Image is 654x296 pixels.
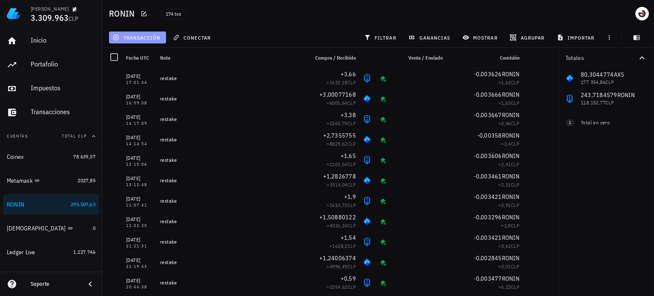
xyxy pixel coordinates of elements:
span: 1628,2 [332,243,347,249]
div: Totales [565,55,637,61]
span: RONIN [502,193,519,201]
span: ≈ [501,141,519,147]
div: restake [160,198,301,204]
span: 295.507,63 [71,201,95,207]
div: [DATE] [126,174,153,183]
div: Transacciones [31,108,95,116]
button: importar [553,32,600,43]
span: ≈ [327,79,356,86]
span: +1,9 [344,193,356,201]
span: CLP [347,79,356,86]
span: 4926,24 [330,222,347,229]
button: mostrar [459,32,503,43]
span: CLP [347,263,356,270]
a: Ledger Live 1.227.746 [3,242,99,262]
span: 1,62 [501,79,511,86]
span: RONIN [502,254,519,262]
span: CLP [69,15,78,23]
a: Impuestos [3,78,99,99]
span: 1614,72 [330,202,347,208]
button: CuentasTotal CLP [3,126,99,147]
div: AXS-icon [363,176,371,185]
span: 1,63 [501,100,511,106]
span: RONIN [502,152,519,160]
div: [DATE] [126,133,153,142]
div: Metamask [7,177,33,184]
div: [DATE] [126,236,153,244]
span: -0,003667 [474,111,502,119]
span: 6001,64 [330,100,347,106]
a: RONIN 295.507,63 [3,194,99,215]
div: RONIN [7,201,24,208]
span: CLP [511,79,519,86]
span: ≈ [327,181,356,188]
span: CLP [347,141,356,147]
span: ≈ [498,243,519,249]
span: -0,003626 [474,70,502,78]
span: ≈ [327,202,356,208]
span: CLP [511,120,519,126]
span: RONIN [502,111,519,119]
div: restake [160,239,301,245]
span: RONIN [502,234,519,241]
span: ≈ [498,100,519,106]
div: Portafolio [31,60,95,68]
div: [DATE] [126,256,153,264]
div: Nota [157,48,305,68]
img: LedgiFi [7,7,20,20]
span: -0,00358 [477,132,502,139]
span: Fecha UTC [126,55,149,61]
div: AXS-icon [363,258,371,267]
span: RONIN [502,172,519,180]
span: transacción [114,34,161,41]
div: 11:02:35 [126,224,153,228]
div: [DATE] [126,195,153,203]
span: CLP [511,181,519,188]
div: RONIN-icon [363,156,371,164]
span: -0,002845 [474,254,502,262]
span: 2,46 [501,120,511,126]
span: 1632,18 [330,79,347,86]
span: 1103,54 [330,161,347,167]
span: 3,01 [501,263,511,270]
a: Coinex 78.639,57 [3,147,99,167]
div: Fecha UTC [123,48,157,68]
span: -0,003666 [474,91,502,98]
button: agrupar [506,32,550,43]
a: Portafolio [3,55,99,75]
span: 4996,49 [330,263,347,270]
span: ≈ [327,222,356,229]
div: Inicio [31,36,95,44]
span: +3,38 [341,111,356,119]
span: +0,59 [341,275,356,282]
div: 21:19:43 [126,264,153,269]
span: CLP [511,161,519,167]
div: [DATE] [126,113,153,121]
h1: RONIN [109,7,138,20]
div: Ledger Live [7,249,35,256]
div: 14:17:09 [126,121,153,126]
span: ≈ [498,284,519,290]
div: RONIN-icon [363,115,371,124]
div: 13:12:48 [126,183,153,187]
span: Venta / Enviado [408,55,443,61]
span: CLP [347,243,356,249]
span: ≈ [327,161,356,167]
span: CLP [347,120,356,126]
div: [DEMOGRAPHIC_DATA] [7,225,66,232]
div: restake [160,218,301,225]
a: Transacciones [3,102,99,123]
span: 3.309.963 [31,12,69,23]
div: restake [160,75,301,82]
div: restake [160,95,301,102]
span: 174 txs [166,9,181,19]
div: [DATE] [126,72,153,80]
span: 1 [569,119,571,126]
div: 16:59:08 [126,101,153,105]
div: restake [160,279,301,286]
span: Compra / Recibido [315,55,356,61]
span: agrupar [511,34,545,41]
span: ≈ [327,100,356,106]
span: RONIN [502,91,519,98]
span: CLP [347,284,356,290]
